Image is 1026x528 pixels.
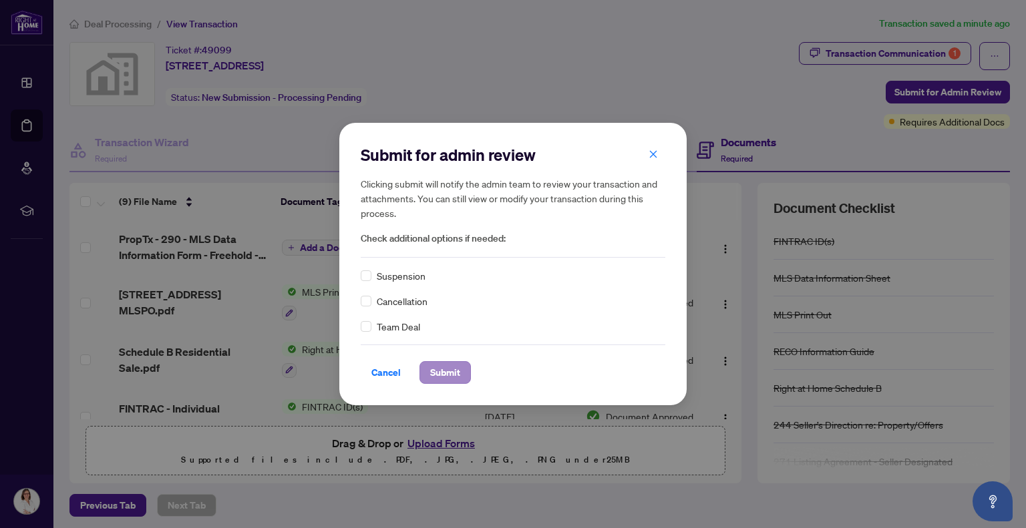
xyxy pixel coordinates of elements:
button: Cancel [361,361,411,384]
button: Open asap [973,481,1013,521]
h2: Submit for admin review [361,144,665,166]
h5: Clicking submit will notify the admin team to review your transaction and attachments. You can st... [361,176,665,220]
span: Suspension [377,268,425,283]
span: Team Deal [377,319,420,334]
span: Check additional options if needed: [361,231,665,246]
span: Submit [430,362,460,383]
span: Cancellation [377,294,427,308]
span: Cancel [371,362,401,383]
button: Submit [419,361,471,384]
span: close [649,150,658,159]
